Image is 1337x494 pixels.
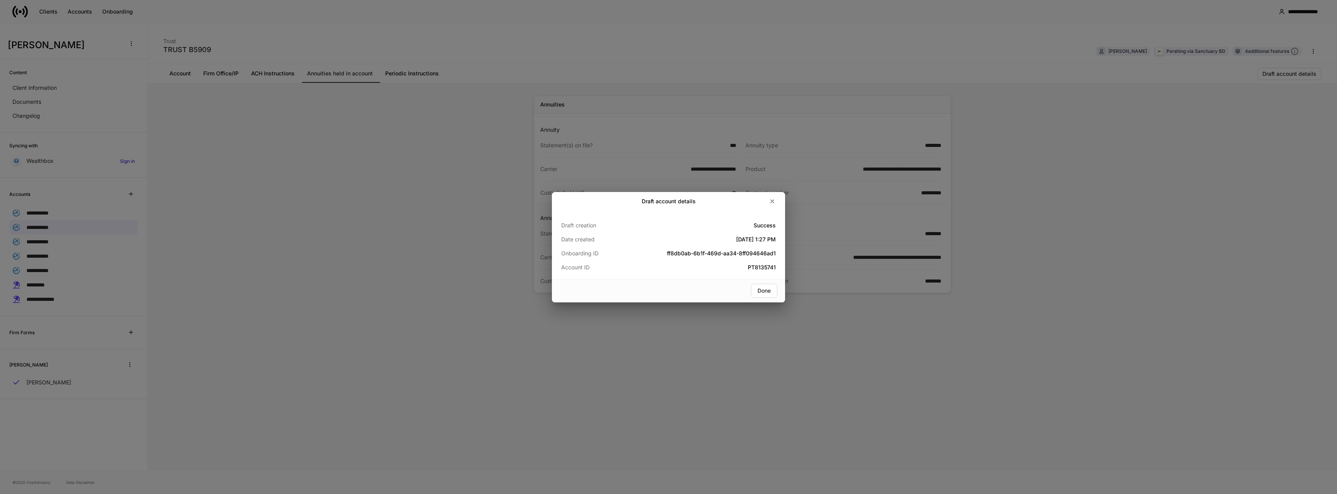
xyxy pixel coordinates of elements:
[633,222,776,229] h5: Success
[633,236,776,243] h5: [DATE] 1:27 PM
[561,222,633,229] p: Draft creation
[561,250,633,257] p: Onboarding ID
[561,236,633,243] p: Date created
[751,284,777,298] button: Done
[758,288,771,293] div: Done
[633,264,776,271] h5: PT8135741
[561,264,633,271] p: Account ID
[633,250,776,257] h5: ff8db0ab-6b1f-469d-aa34-8ff094646ad1
[642,197,696,205] h2: Draft account details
